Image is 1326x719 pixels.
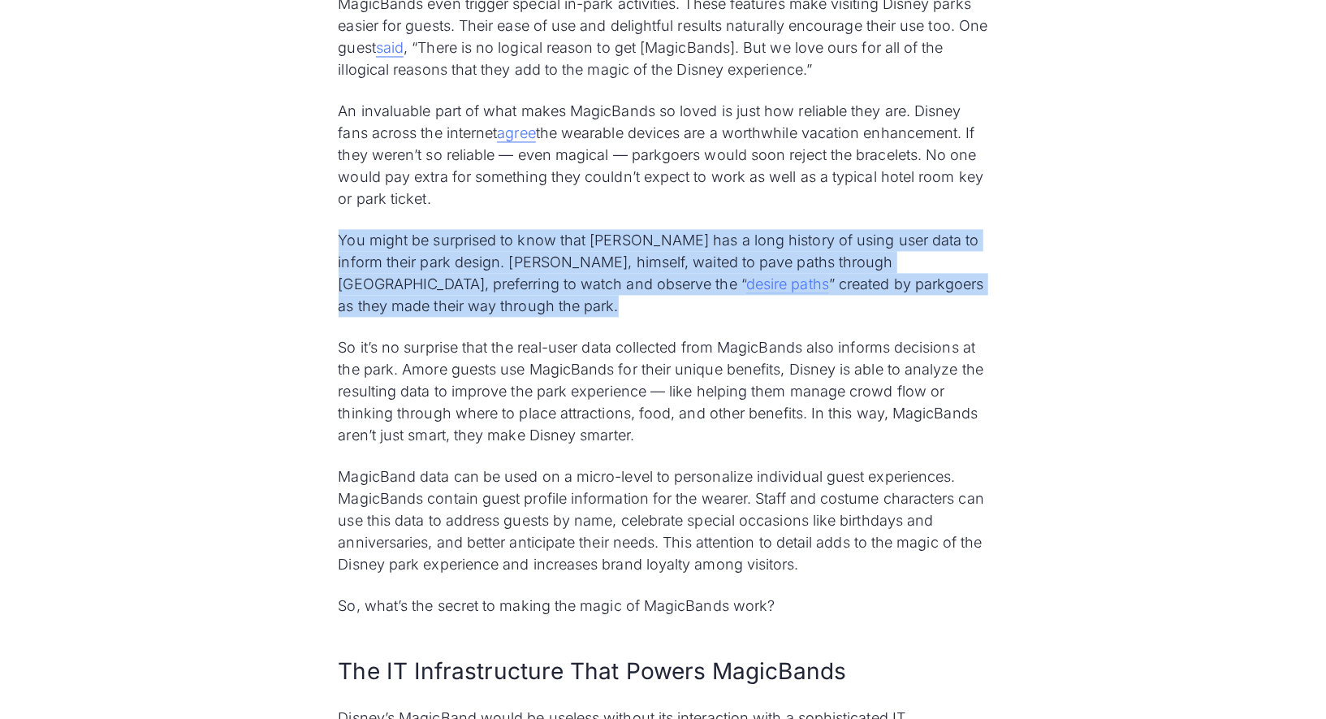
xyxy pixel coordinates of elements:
[339,656,988,687] h2: The IT Infrastructure That Powers MagicBands
[339,336,988,446] p: So it’s no surprise that the real-user data collected from MagicBands also informs decisions at t...
[746,275,829,293] a: desire paths
[376,39,404,57] a: said
[339,229,988,317] p: You might be surprised to know that [PERSON_NAME] has a long history of using user data to inform...
[339,466,988,575] p: MagicBand data can be used on a micro-level to personalize individual guest experiences. MagicBan...
[339,595,988,617] p: So, what’s the secret to making the magic of MagicBands work?
[497,124,535,142] a: agree
[339,100,988,210] p: An invaluable part of what makes MagicBands so loved is just how reliable they are. Disney fans a...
